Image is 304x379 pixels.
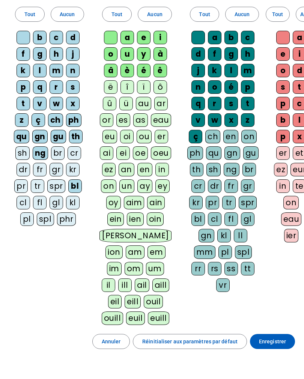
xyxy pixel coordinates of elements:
button: Aucun [138,7,172,22]
button: Tout [102,7,132,22]
div: gu [51,130,66,143]
div: eu [102,130,117,143]
div: an [119,163,134,176]
div: ein [107,212,124,226]
div: om [125,262,143,275]
div: a [208,31,221,44]
div: ay [137,179,152,193]
div: ng [224,163,239,176]
div: fl [33,196,47,209]
span: Tout [111,10,122,19]
div: on [283,196,299,209]
div: ouil [144,295,163,308]
div: j [191,64,205,77]
div: m [241,64,254,77]
div: er [276,146,290,160]
button: Tout [266,7,290,22]
div: à [154,47,167,61]
div: [PERSON_NAME] [99,229,171,242]
div: ouill [102,311,123,325]
div: qu [206,146,221,160]
div: ez [274,163,287,176]
div: sh [15,146,30,160]
div: tt [241,262,254,275]
div: x [224,113,238,127]
div: l [224,64,238,77]
div: t [241,97,254,110]
div: qu [14,130,29,143]
div: w [208,113,221,127]
div: oy [106,196,121,209]
div: en [223,130,238,143]
div: on [241,130,257,143]
div: oe [133,146,148,160]
div: cr [68,146,81,160]
div: è [120,64,134,77]
div: r [208,97,221,110]
div: pr [14,179,28,193]
div: er [155,130,168,143]
div: gl [241,212,254,226]
div: c [50,31,63,44]
div: f [17,47,30,61]
div: eau [151,113,172,127]
div: m [50,64,63,77]
div: spr [239,196,257,209]
div: ç [32,113,45,127]
div: ill [118,278,132,292]
div: gn [224,146,240,160]
div: g [33,47,47,61]
div: ô [154,80,167,94]
div: z [15,113,29,127]
span: Tout [199,10,210,19]
div: br [51,146,65,160]
div: th [190,163,203,176]
div: é [137,64,150,77]
div: bl [191,212,205,226]
div: tr [31,179,44,193]
div: p [276,97,290,110]
span: Tout [272,10,283,19]
div: rr [191,262,205,275]
div: tr [222,196,236,209]
span: Tout [24,10,35,19]
div: c [241,31,254,44]
div: ê [154,64,167,77]
button: Aucun [51,7,84,22]
div: kr [66,163,80,176]
div: a [120,31,134,44]
button: Tout [15,7,45,22]
div: sh [206,163,221,176]
div: in [155,163,169,176]
div: ç [189,130,202,143]
div: spl [37,212,54,226]
div: k [208,64,221,77]
div: ll [234,229,247,242]
span: Annuler [102,337,121,346]
div: î [120,80,134,94]
div: l [33,64,47,77]
span: Enregistrer [259,337,286,346]
div: ng [33,146,48,160]
div: pr [206,196,219,209]
div: vr [216,278,230,292]
div: e [137,31,150,44]
div: ï [137,80,150,94]
span: Réinitialiser aux paramètres par défaut [142,337,238,346]
div: ion [105,245,123,259]
div: um [146,262,164,275]
div: ain [147,196,165,209]
div: y [137,47,150,61]
div: es [116,113,130,127]
div: spl [235,245,252,259]
div: w [50,97,63,110]
div: h [241,47,254,61]
div: ch [48,113,63,127]
div: em [147,245,166,259]
button: Annuler [92,334,130,349]
div: ou [137,130,152,143]
div: ch [205,130,220,143]
div: kl [217,229,231,242]
div: b [276,113,290,127]
div: ph [187,146,203,160]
